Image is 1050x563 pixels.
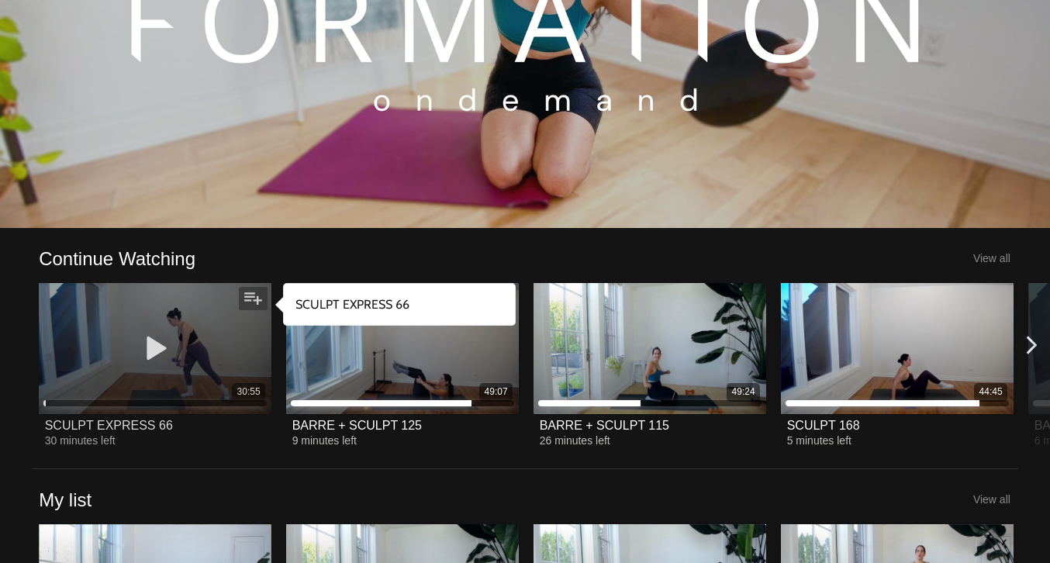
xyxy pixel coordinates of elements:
a: BARRE + SCULPT 11549:24BARRE + SCULPT 11526 minutes left [534,283,766,447]
a: BARRE + SCULPT 12549:07BARRE + SCULPT 1259 minutes left [286,283,519,447]
strong: SCULPT EXPRESS 66 [295,297,409,312]
div: 44:45 [979,385,1003,399]
div: 9 minutes left [292,434,513,447]
a: My list [39,488,92,512]
a: SCULPT EXPRESS 6630:55SCULPT EXPRESS 6630 minutes left [39,283,271,447]
div: SCULPT 168 [787,418,860,433]
div: 49:07 [485,385,508,399]
div: 30:55 [237,385,261,399]
div: 49:24 [732,385,755,399]
a: SCULPT 16844:45SCULPT 1685 minutes left [781,283,1014,447]
button: Add to my list [239,287,268,310]
a: View all [973,252,1010,264]
div: SCULPT EXPRESS 66 [45,418,173,433]
div: 30 minutes left [45,434,266,447]
div: 26 minutes left [540,434,761,447]
a: Continue Watching [39,247,195,271]
div: 5 minutes left [787,434,1008,447]
a: View all [973,493,1010,506]
div: BARRE + SCULPT 115 [540,418,669,433]
div: BARRE + SCULPT 125 [292,418,422,433]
